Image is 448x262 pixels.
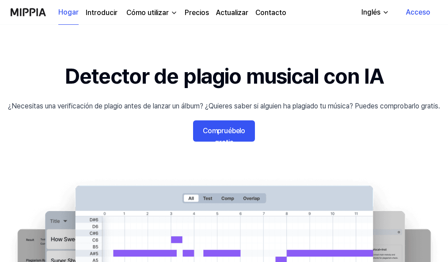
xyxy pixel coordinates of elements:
[193,120,255,142] a: Compruébelo gratis
[354,4,395,21] button: Inglés
[58,0,79,25] a: Hogar
[125,8,178,18] button: Cómo utilizar
[255,8,286,17] font: Contacto
[203,127,245,146] font: Compruébelo gratis
[171,9,178,16] img: abajo
[216,8,248,18] a: Actualizar
[216,8,248,17] font: Actualizar
[126,8,169,17] font: Cómo utilizar
[255,8,286,18] a: Contacto
[86,8,118,17] font: Introducir
[361,8,380,16] font: Inglés
[185,8,209,18] a: Precios
[185,8,209,17] font: Precios
[65,63,383,89] font: Detector de plagio musical con IA
[86,8,118,18] a: Introducir
[58,8,79,16] font: Hogar
[406,8,430,16] font: Acceso
[8,102,440,110] font: ¿Necesitas una verificación de plagio antes de lanzar un álbum? ¿Quieres saber si alguien ha plag...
